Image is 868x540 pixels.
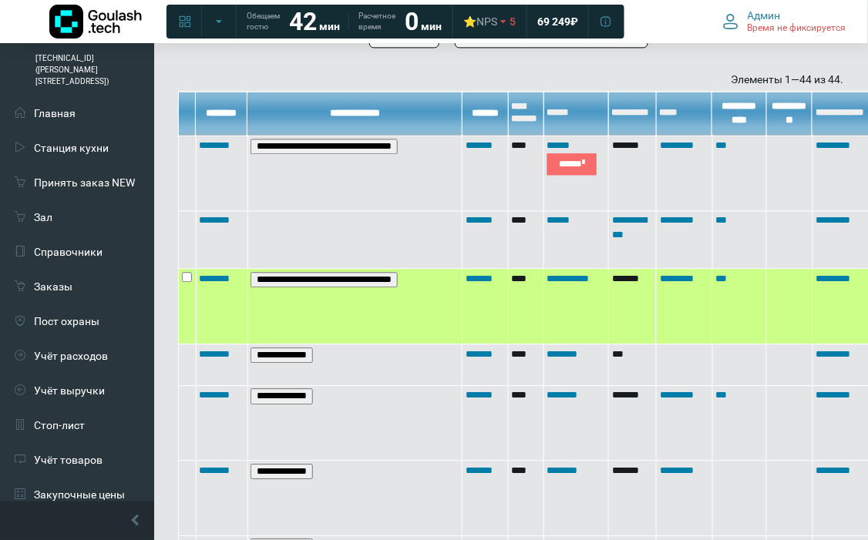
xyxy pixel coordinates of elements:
span: Админ [748,8,781,22]
button: Админ Время не фиксируется [714,5,856,38]
span: Расчетное время [358,11,395,32]
span: мин [319,20,340,32]
span: Время не фиксируется [748,22,846,35]
a: Обещаем гостю 42 мин Расчетное время 0 мин [237,8,451,35]
div: ⭐ [463,15,497,29]
strong: 42 [289,7,317,36]
strong: 0 [405,7,419,36]
a: 69 249 ₽ [528,8,587,35]
span: NPS [476,15,497,28]
span: Обещаем гостю [247,11,280,32]
div: Элементы 1—44 из 44. [178,72,844,88]
span: ₽ [570,15,578,29]
span: мин [421,20,442,32]
img: Логотип компании Goulash.tech [49,5,142,39]
span: 5 [510,15,516,29]
a: ⭐NPS 5 [454,8,525,35]
span: 69 249 [537,15,570,29]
